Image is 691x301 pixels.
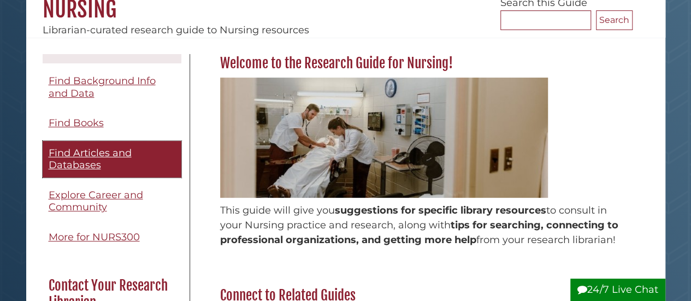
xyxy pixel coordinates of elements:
span: from your research librarian! [476,234,616,246]
button: Search [596,10,633,30]
span: tips for searching, connecting to professional organizations, and getting more help [220,219,618,246]
span: Explore Career and Community [49,189,143,214]
span: This guide will give you [220,204,335,216]
span: suggestions for specific library resources [335,204,546,216]
a: Find Books [43,111,181,135]
button: 24/7 Live Chat [570,279,665,301]
a: Find Background Info and Data [43,69,181,105]
span: More for NURS300 [49,231,140,243]
h2: Welcome to the Research Guide for Nursing! [215,55,633,72]
span: to consult in your Nursing practice and research, along with [220,204,607,231]
span: Find Books [49,117,104,129]
a: Explore Career and Community [43,183,181,220]
span: Find Background Info and Data [49,75,156,99]
span: Librarian-curated research guide to Nursing resources [43,24,309,36]
a: More for NURS300 [43,225,181,250]
span: Find Articles and Databases [49,147,132,172]
a: Find Articles and Databases [43,141,181,178]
